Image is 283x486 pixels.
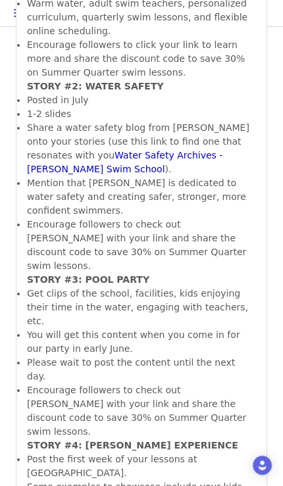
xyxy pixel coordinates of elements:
[27,121,256,218] li: Share a water safety blog from [PERSON_NAME] onto your stories (use this link to find one that re...
[27,38,256,80] li: Encourage followers to click your link to learn more and share the discount code to save 30% on S...
[27,356,256,383] li: Please wait to post the content until the next day.
[27,93,256,107] li: Posted in July
[27,81,164,91] strong: STORY #2: WATER SAFETY
[27,218,256,273] li: Encourage followers to check out [PERSON_NAME] with your link and share the discount code to save...
[27,287,256,328] li: Get clips of the school, facilities, kids enjoying their time in the water, engaging with teacher...
[27,150,222,174] a: Water Safety Archives - [PERSON_NAME] Swim School
[253,456,272,475] div: Open Intercom Messenger
[27,452,256,480] li: Post the first week of your lessons at [GEOGRAPHIC_DATA].
[27,383,256,439] li: Encourage followers to check out [PERSON_NAME] with your link and share the discount code to save...
[27,107,256,121] li: 1-2 slides
[27,440,238,450] strong: STORY #4: [PERSON_NAME] EXPERIENCE
[27,328,256,356] li: You will get this content when you come in for our party in early June.
[27,176,256,218] li: Mention that [PERSON_NAME] is dedicated to water safety and creating safer, stronger, more confid...
[27,274,149,285] strong: STORY #3: POOL PARTY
